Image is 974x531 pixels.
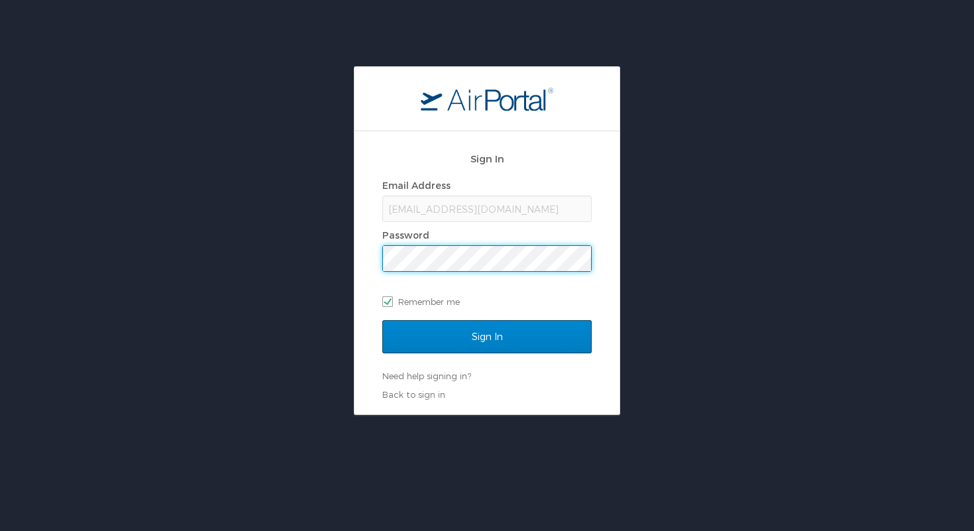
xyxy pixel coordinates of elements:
img: logo [421,87,553,111]
input: Sign In [382,320,592,353]
label: Email Address [382,180,451,191]
label: Remember me [382,292,592,312]
a: Back to sign in [382,389,445,400]
label: Password [382,229,429,241]
h2: Sign In [382,151,592,166]
a: Need help signing in? [382,371,471,381]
